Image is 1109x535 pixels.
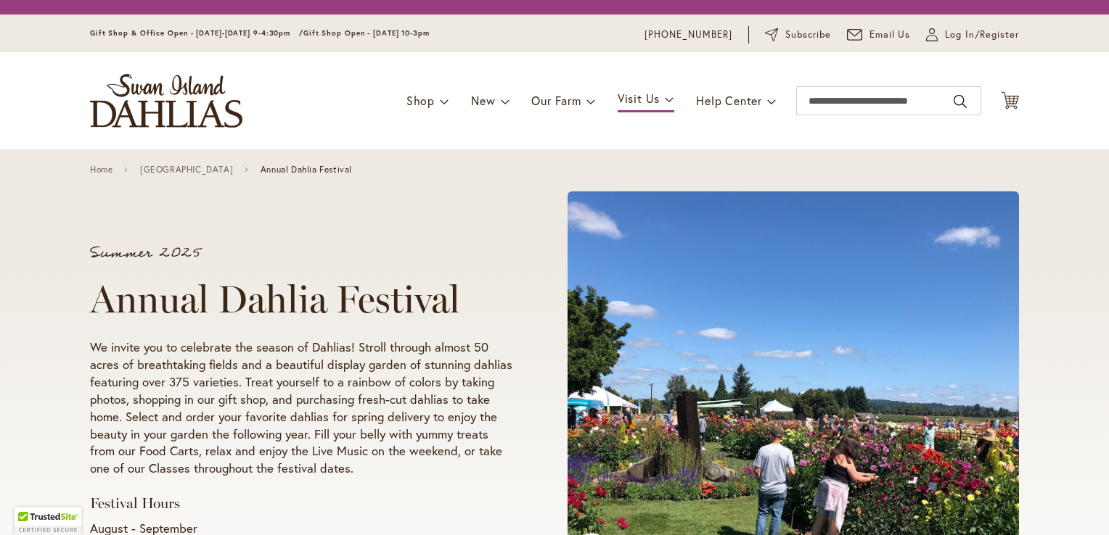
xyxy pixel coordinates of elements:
a: Home [90,165,112,175]
a: Subscribe [765,28,831,42]
h3: Festival Hours [90,494,512,513]
span: Annual Dahlia Festival [261,165,352,175]
a: [PHONE_NUMBER] [644,28,732,42]
span: Visit Us [618,91,660,106]
div: TrustedSite Certified [15,507,81,535]
span: Shop [406,93,435,108]
a: [GEOGRAPHIC_DATA] [140,165,233,175]
span: Help Center [696,93,762,108]
a: store logo [90,74,242,128]
span: Our Farm [531,93,581,108]
span: New [471,93,495,108]
a: Email Us [847,28,911,42]
a: Log In/Register [926,28,1019,42]
span: Email Us [869,28,911,42]
p: We invite you to celebrate the season of Dahlias! Stroll through almost 50 acres of breathtaking ... [90,339,512,478]
span: Subscribe [785,28,831,42]
h1: Annual Dahlia Festival [90,278,512,321]
button: Search [954,90,967,113]
span: Gift Shop & Office Open - [DATE]-[DATE] 9-4:30pm / [90,28,303,38]
p: Summer 2025 [90,246,512,260]
span: Log In/Register [945,28,1019,42]
span: Gift Shop Open - [DATE] 10-3pm [303,28,430,38]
